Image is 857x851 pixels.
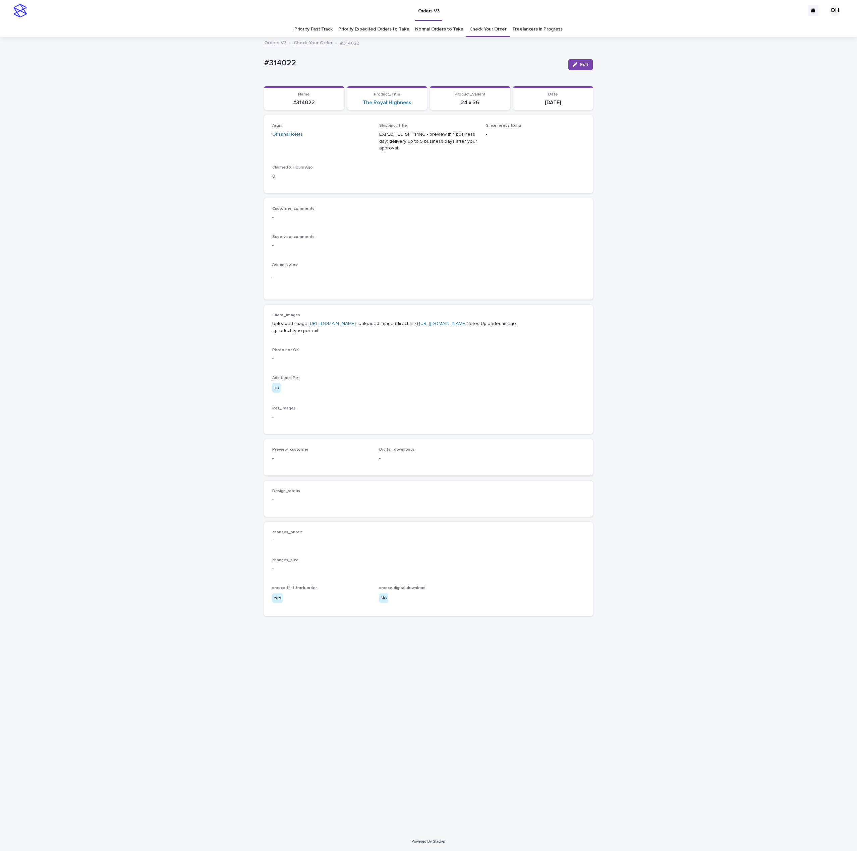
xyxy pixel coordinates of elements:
span: Admin Notes [272,263,297,267]
a: Priority Fast Track [294,21,332,37]
span: Name [298,92,310,96]
p: - [272,214,585,221]
p: - [272,274,585,281]
span: Since needs fixing [486,124,521,128]
p: #314022 [340,39,359,46]
span: Pet_Images [272,406,296,410]
p: 24 x 36 [434,100,506,106]
span: Design_status [272,489,300,493]
a: [URL][DOMAIN_NAME] [419,321,466,326]
p: - [272,496,371,503]
span: Product_Variant [455,92,485,96]
a: Powered By Stacker [411,839,445,843]
span: source-digital-download [379,586,425,590]
span: Product_Title [374,92,400,96]
span: Photo not OK [272,348,299,352]
span: Preview_customer [272,448,308,452]
a: Check Your Order [294,39,333,46]
span: Digital_downloads [379,448,415,452]
p: - [272,242,585,249]
a: The Royal Highness [363,100,411,106]
span: changes_size [272,558,299,562]
p: [DATE] [517,100,589,106]
a: Normal Orders to Take [415,21,463,37]
span: Shipping_Title [379,124,407,128]
p: - [272,455,371,462]
span: Additional Pet [272,376,300,380]
a: OksanaHolets [272,131,303,138]
p: - [272,537,585,544]
span: Client_Images [272,313,300,317]
div: OH [830,5,840,16]
a: Check Your Order [469,21,507,37]
a: Priority Expedited Orders to Take [338,21,409,37]
a: Orders V3 [264,39,286,46]
span: changes_photo [272,530,302,534]
img: stacker-logo-s-only.png [13,4,27,17]
button: Edit [568,59,593,70]
p: Uploaded image: _Uploaded image (direct link): Notes Uploaded image: _product-type:portrait [272,320,585,334]
span: Date [548,92,558,96]
span: source-fast-track-order [272,586,317,590]
div: Yes [272,593,283,603]
p: - [379,455,478,462]
p: - [272,565,585,572]
p: EXPEDITED SHIPPING - preview in 1 business day; delivery up to 5 business days after your approval. [379,131,478,152]
span: Customer_comments [272,207,315,211]
div: No [379,593,388,603]
span: Artist [272,124,283,128]
a: Freelancers in Progress [513,21,563,37]
p: 0 [272,173,371,180]
p: - [272,355,585,362]
p: - [272,414,585,421]
span: Supervisor comments [272,235,315,239]
p: #314022 [268,100,340,106]
div: no [272,383,281,393]
span: Claimed X Hours Ago [272,166,313,170]
span: Edit [580,62,588,67]
p: - [486,131,585,138]
a: [URL][DOMAIN_NAME] [308,321,356,326]
p: #314022 [264,58,563,68]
